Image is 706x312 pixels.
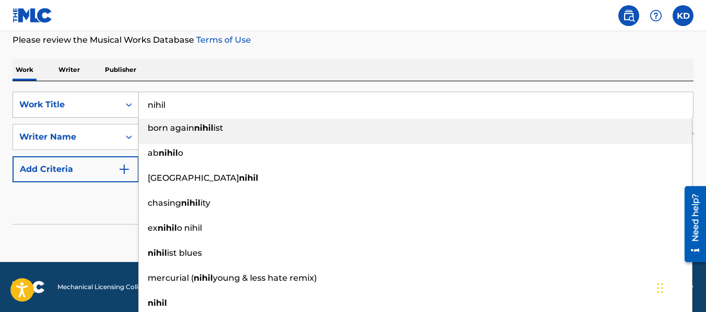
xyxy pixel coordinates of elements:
span: ist [213,123,223,133]
p: Writer [55,59,83,81]
img: logo [13,281,45,293]
strong: nihil [194,123,213,133]
iframe: Resource Center [677,182,706,266]
strong: nihil [181,198,200,208]
a: Public Search [618,5,639,26]
span: Mechanical Licensing Collective © 2025 [57,282,178,292]
div: Writer Name [19,131,113,143]
span: mercurial ( [148,273,194,283]
form: Search Form [13,92,693,224]
div: Work Title [19,98,113,111]
div: Drag [657,272,663,304]
span: ex [148,223,158,233]
img: help [650,9,662,22]
img: MLC Logo [13,8,53,23]
span: born again [148,123,194,133]
strong: nihil [194,273,213,283]
span: o [178,148,183,158]
p: Publisher [102,59,139,81]
span: young & less hate remix) [213,273,317,283]
span: [GEOGRAPHIC_DATA] [148,173,239,183]
div: User Menu [673,5,693,26]
img: 9d2ae6d4665cec9f34b9.svg [118,163,130,176]
button: Add Criteria [13,156,139,182]
span: ab [148,148,159,158]
span: chasing [148,198,181,208]
span: ist blues [167,248,202,258]
strong: nihil [158,223,177,233]
img: search [623,9,635,22]
div: Help [645,5,666,26]
strong: nihil [148,248,167,258]
strong: nihil [148,298,167,308]
p: Work [13,59,37,81]
iframe: Chat Widget [654,262,706,312]
span: o nihil [177,223,202,233]
span: ity [200,198,210,208]
a: Terms of Use [194,35,251,45]
strong: nihil [159,148,178,158]
p: Please review the Musical Works Database [13,34,693,46]
strong: nihil [239,173,258,183]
